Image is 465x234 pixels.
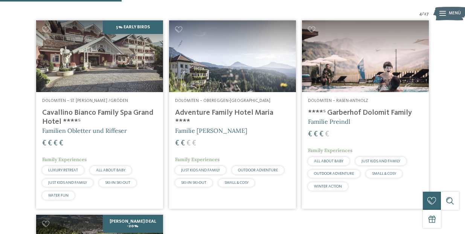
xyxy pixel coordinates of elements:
img: Adventure Family Hotel Maria **** [169,20,296,92]
span: € [53,140,58,147]
span: LUXURY RETREAT [48,168,78,172]
span: SKI-IN SKI-OUT [181,181,206,185]
a: Familienhotels gesucht? Hier findet ihr die besten! Dolomiten – Obereggen-[GEOGRAPHIC_DATA] Adven... [169,20,296,209]
span: SMALL & COSY [224,181,249,185]
span: Dolomiten – Rasen-Antholz [308,99,368,103]
a: Familienhotels gesucht? Hier findet ihr die besten! Dolomiten – Rasen-Antholz ****ˢ Garberhof Dol... [302,20,429,209]
span: € [181,140,185,147]
span: JUST KIDS AND FAMILY [361,159,400,163]
span: € [319,131,323,138]
span: ALL ABOUT BABY [314,159,343,163]
span: € [308,131,312,138]
span: SMALL & COSY [372,172,396,175]
span: WINTER ACTION [314,185,342,188]
span: Familien Obletter und Riffeser [42,127,127,134]
span: € [325,131,329,138]
span: OUTDOOR ADVENTURE [314,172,354,175]
span: Family Experiences [42,156,87,163]
span: / [422,11,424,17]
span: Familie [PERSON_NAME] [175,127,247,134]
h4: Adventure Family Hotel Maria **** [175,108,290,126]
span: € [192,140,196,147]
span: Dolomiten – St. [PERSON_NAME] /Gröden [42,99,128,103]
span: JUST KIDS AND FAMILY [181,168,220,172]
img: Family Spa Grand Hotel Cavallino Bianco ****ˢ [36,20,163,92]
span: 4 [419,11,422,17]
span: € [42,140,46,147]
span: Family Experiences [308,147,352,154]
h4: ****ˢ Garberhof Dolomit Family [308,108,423,117]
h4: Cavallino Bianco Family Spa Grand Hotel ****ˢ [42,108,157,126]
span: Dolomiten – Obereggen-[GEOGRAPHIC_DATA] [175,99,270,103]
img: Familienhotels gesucht? Hier findet ihr die besten! [302,20,429,92]
span: € [186,140,191,147]
span: € [175,140,179,147]
span: SKI-IN SKI-OUT [105,181,130,185]
span: ALL ABOUT BABY [96,168,125,172]
a: Familienhotels gesucht? Hier findet ihr die besten! 5% Early Birds Dolomiten – St. [PERSON_NAME] ... [36,20,163,209]
span: OUTDOOR ADVENTURE [238,168,278,172]
span: 27 [424,11,429,17]
span: Family Experiences [175,156,220,163]
span: WATER FUN [48,194,69,197]
span: Familie Preindl [308,118,350,125]
span: € [59,140,63,147]
span: € [314,131,318,138]
span: JUST KIDS AND FAMILY [48,181,87,185]
span: € [48,140,52,147]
